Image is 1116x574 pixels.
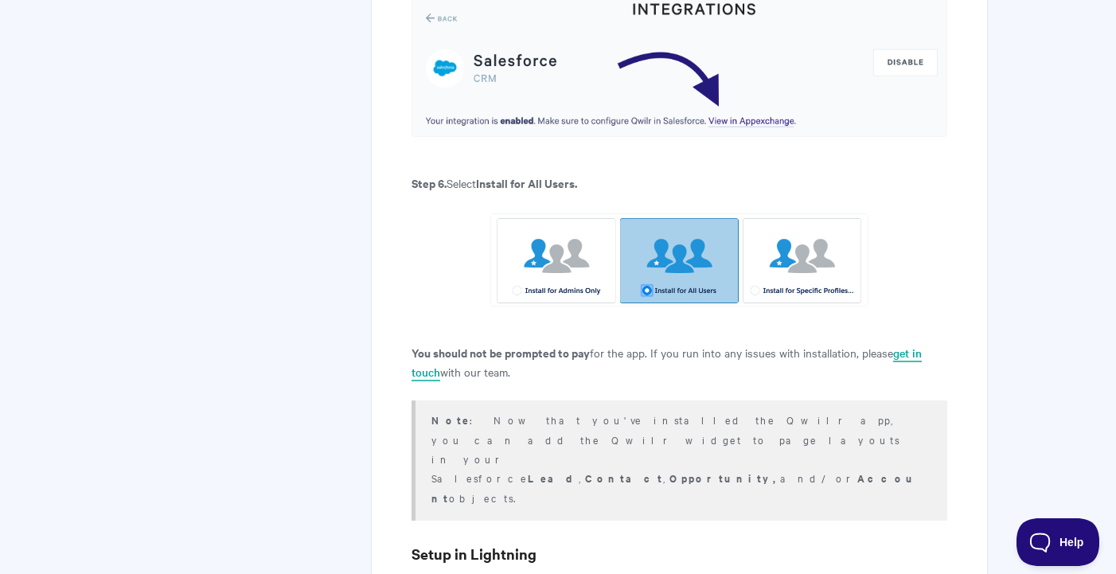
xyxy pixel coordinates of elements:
[476,174,577,191] strong: Install for All Users.
[412,174,447,191] b: Step 6.
[431,471,918,506] strong: Account
[412,343,947,381] p: for the app. If you run into any issues with installation, please with our team.
[490,213,868,307] img: file-su8w4mhONi.png
[412,544,537,564] b: Setup in Lightning
[669,471,780,486] strong: Opportunity,
[412,344,590,361] strong: You should not be prompted to pay
[431,410,927,508] p: : Now that you've installed the Qwilr app, you can add the Qwilr widget to page layouts in your S...
[528,471,579,486] strong: Lead
[585,471,663,486] strong: Contact
[412,174,947,193] p: Select
[431,412,470,428] b: Note
[1016,518,1100,566] iframe: Toggle Customer Support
